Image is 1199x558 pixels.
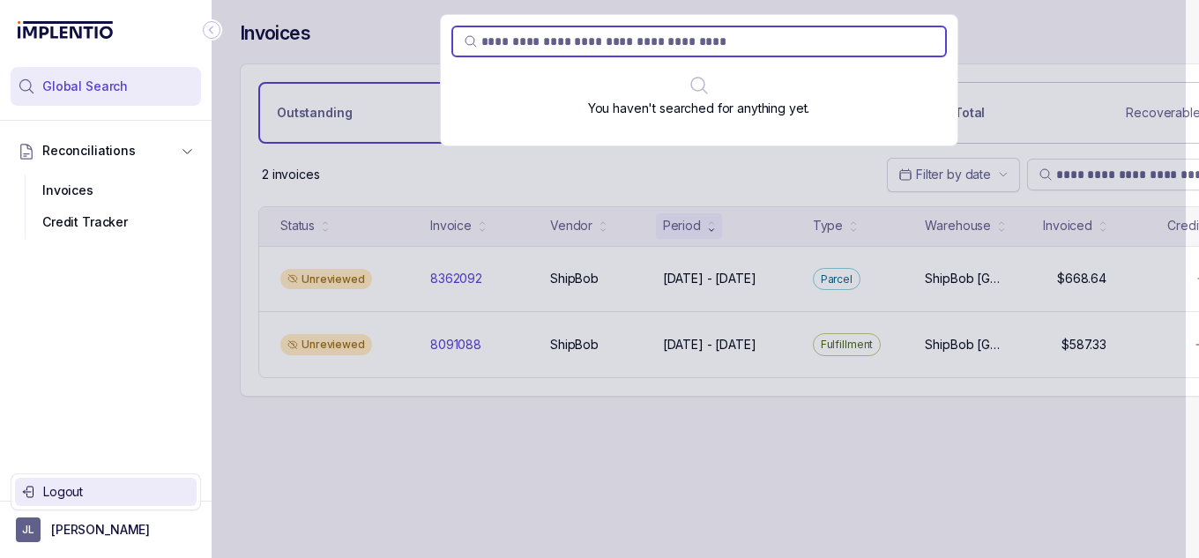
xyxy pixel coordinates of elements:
[51,521,150,539] p: [PERSON_NAME]
[11,131,201,170] button: Reconciliations
[43,483,190,501] p: Logout
[42,78,128,95] span: Global Search
[16,517,41,542] span: User initials
[588,100,810,117] p: You haven't searched for anything yet.
[201,19,222,41] div: Collapse Icon
[42,142,136,160] span: Reconciliations
[25,175,187,206] div: Invoices
[25,206,187,238] div: Credit Tracker
[11,171,201,242] div: Reconciliations
[16,517,196,542] button: User initials[PERSON_NAME]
